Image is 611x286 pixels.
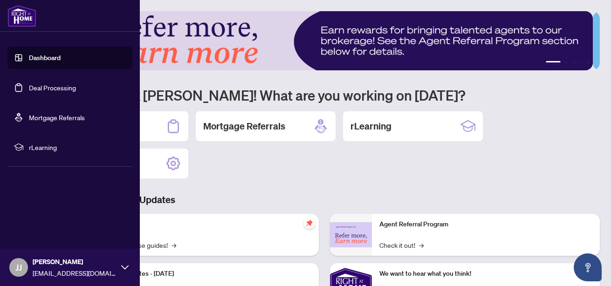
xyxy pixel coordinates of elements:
img: Slide 0 [48,11,593,70]
img: Agent Referral Program [330,222,372,248]
a: Dashboard [29,54,61,62]
span: [PERSON_NAME] [33,257,117,267]
a: Check it out!→ [379,240,424,250]
p: Self-Help [98,219,311,230]
h2: Mortgage Referrals [203,120,285,133]
p: We want to hear what you think! [379,269,593,279]
p: Platform Updates - [DATE] [98,269,311,279]
img: logo [7,5,36,27]
span: JJ [15,261,22,274]
button: Open asap [574,253,602,281]
h2: rLearning [350,120,391,133]
span: rLearning [29,142,126,152]
button: 3 [572,61,576,65]
a: Mortgage Referrals [29,113,85,122]
button: 2 [564,61,568,65]
a: Deal Processing [29,83,76,92]
button: 1 [546,61,561,65]
span: → [419,240,424,250]
span: → [172,240,176,250]
p: Agent Referral Program [379,219,593,230]
h3: Brokerage & Industry Updates [48,193,600,206]
h1: Welcome back [PERSON_NAME]! What are you working on [DATE]? [48,86,600,104]
span: pushpin [304,218,315,229]
button: 4 [579,61,583,65]
button: 5 [587,61,590,65]
span: [EMAIL_ADDRESS][DOMAIN_NAME] [33,268,117,278]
